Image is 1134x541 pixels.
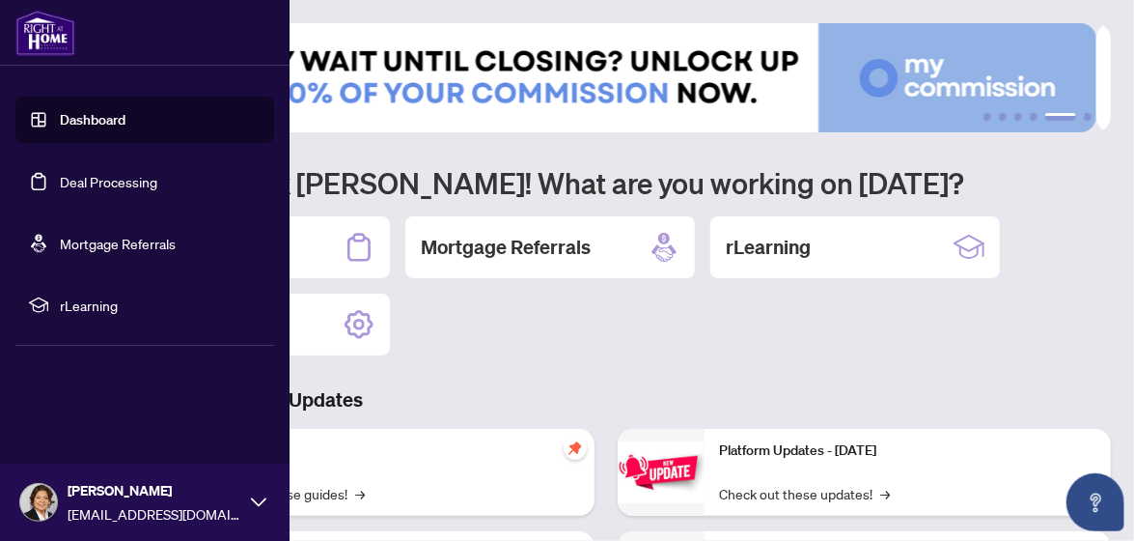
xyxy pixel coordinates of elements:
img: Slide 4 [100,23,1096,132]
button: 6 [1084,113,1092,121]
span: [EMAIL_ADDRESS][DOMAIN_NAME] [68,503,241,525]
span: rLearning [60,295,261,316]
span: → [355,483,365,504]
button: 1 [983,113,991,121]
span: [PERSON_NAME] [68,480,241,501]
p: Platform Updates - [DATE] [720,441,1096,462]
span: pushpin [564,437,587,460]
span: → [881,483,891,504]
p: Self-Help [203,441,579,462]
button: 4 [1030,113,1037,121]
button: 3 [1014,113,1022,121]
h1: Welcome back [PERSON_NAME]! What are you working on [DATE]? [100,164,1111,201]
img: Platform Updates - June 23, 2025 [618,441,705,502]
h2: Mortgage Referrals [421,234,591,261]
h2: rLearning [726,234,811,261]
h3: Brokerage & Industry Updates [100,386,1111,413]
button: Open asap [1066,473,1124,531]
a: Deal Processing [60,173,157,190]
a: Check out these updates!→ [720,483,891,504]
a: Mortgage Referrals [60,235,176,252]
img: Profile Icon [20,484,57,521]
button: 5 [1045,113,1076,121]
button: 2 [999,113,1007,121]
a: Dashboard [60,111,125,128]
img: logo [15,10,75,56]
